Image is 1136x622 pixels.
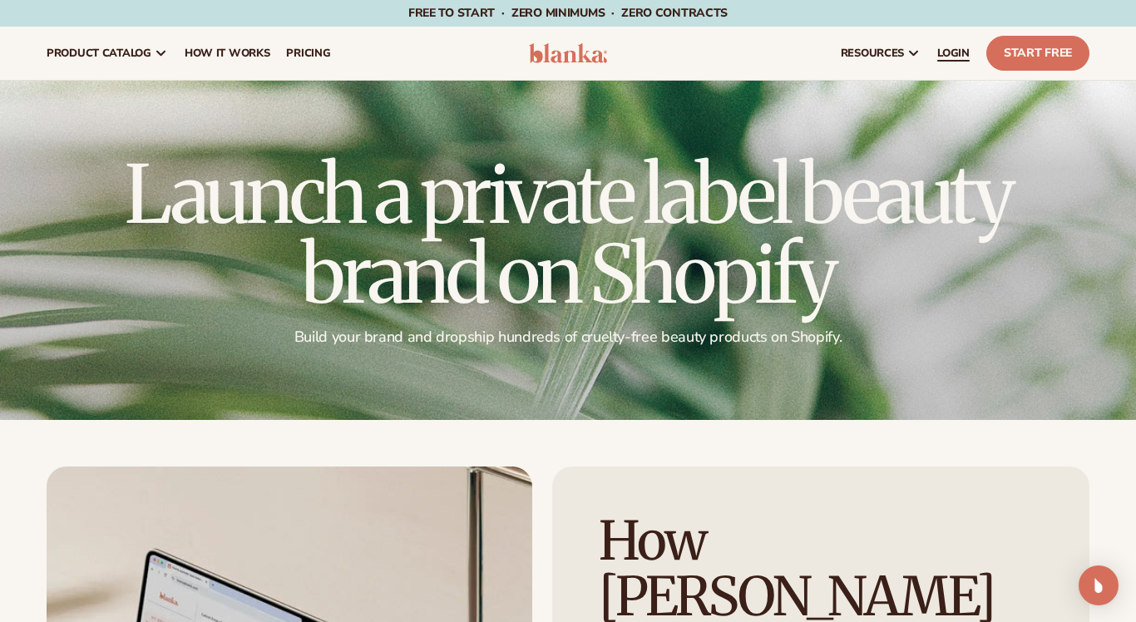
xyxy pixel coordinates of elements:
a: LOGIN [929,27,978,80]
a: pricing [278,27,338,80]
span: pricing [286,47,330,60]
div: Open Intercom Messenger [1079,565,1119,605]
span: product catalog [47,47,151,60]
a: Start Free [986,36,1089,71]
span: LOGIN [937,47,970,60]
a: How It Works [176,27,279,80]
span: How It Works [185,47,270,60]
img: logo [529,43,607,63]
a: product catalog [38,27,176,80]
p: Build your brand and dropship hundreds of cruelty-free beauty products on Shopify. [47,328,1089,347]
span: resources [841,47,904,60]
h1: Launch a private label beauty brand on Shopify [47,155,1089,314]
span: Free to start · ZERO minimums · ZERO contracts [408,5,728,21]
a: resources [832,27,929,80]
